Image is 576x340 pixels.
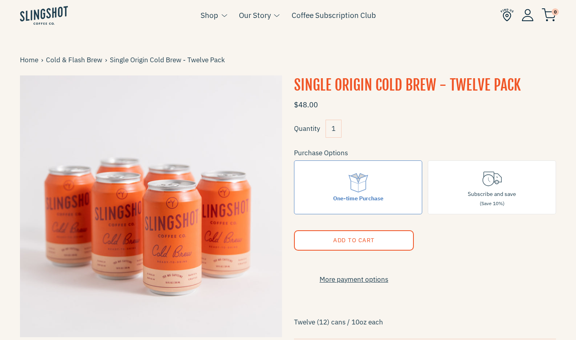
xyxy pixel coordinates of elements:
[294,75,556,95] h1: Single Origin Cold Brew - Twelve Pack
[294,315,556,329] p: Twelve (12) cans / 10oz each
[480,200,504,206] span: (Save 10%)
[46,55,105,65] a: Cold & Flash Brew
[294,100,318,109] span: $48.00
[501,8,514,22] img: Find Us
[542,8,556,22] img: cart
[542,10,556,20] a: 0
[294,230,414,251] button: Add to Cart
[20,55,41,65] a: Home
[110,55,228,65] span: Single Origin Cold Brew - Twelve Pack
[201,9,218,21] a: Shop
[41,55,46,65] span: ›
[294,124,320,133] label: Quantity
[20,75,282,337] img: Cold Brew Six-Pack
[292,9,376,21] a: Coffee Subscription Club
[522,9,534,21] img: Account
[552,8,559,16] span: 0
[333,194,383,203] div: One-time Purchase
[294,148,348,158] legend: Purchase Options
[468,190,516,198] span: Subscribe and save
[333,236,375,244] span: Add to Cart
[294,274,414,285] a: More payment options
[239,9,271,21] a: Our Story
[105,55,110,65] span: ›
